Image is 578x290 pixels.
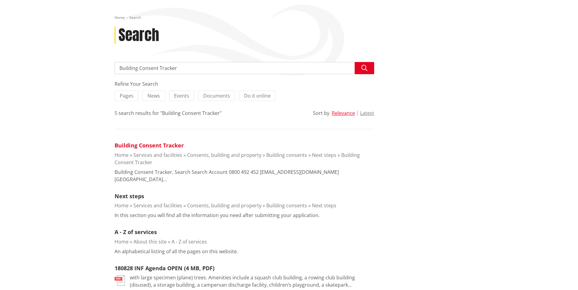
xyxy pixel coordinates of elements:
div: Sort by [313,109,329,117]
a: Next steps [312,152,336,158]
a: Home [115,202,129,209]
a: Home [115,152,129,158]
nav: breadcrumb [115,15,464,20]
a: Building Consent Tracker [115,142,184,149]
p: Building Consent Tracker, Search Search Account 0800 492 452 [EMAIL_ADDRESS][DOMAIN_NAME] [GEOGRA... [115,168,374,183]
a: Services and facilities [133,202,182,209]
a: Next steps [115,192,144,200]
p: An alphabetical listing of all the pages on this website. [115,248,238,255]
button: Latest [360,110,374,116]
a: Home [115,15,125,20]
span: Events [174,92,189,99]
a: Building consents [266,152,307,158]
img: document-pdf.svg [115,275,125,286]
a: A - Z of services [115,228,157,236]
p: with large specimen (plane) trees. Amenities include a squash club building, a rowing club buildi... [130,274,374,288]
span: Documents [203,92,230,99]
a: About this site [133,238,167,245]
a: Building Consent Tracker [115,152,360,166]
div: 5 search results for "Building Consent Tracker" [115,109,222,117]
span: Do it online [244,92,271,99]
a: A - Z of services [172,238,207,245]
a: Next steps [312,202,336,209]
span: Search [129,15,141,20]
a: Consents, building and property [187,152,261,158]
span: Pages [120,92,133,99]
a: Services and facilities [133,152,182,158]
div: Refine Your Search [115,80,374,88]
a: 180828 INF Agenda OPEN (4 MB, PDF) [115,264,215,272]
a: Home [115,238,129,245]
button: Relevance [332,110,355,116]
a: Building consents [266,202,307,209]
a: Consents, building and property [187,202,261,209]
iframe: Messenger Launcher [550,264,572,286]
input: Search input [115,62,374,74]
p: In this section you will find all the information you need after submitting your application. [115,212,320,219]
span: News [147,92,160,99]
h1: Search [119,26,159,44]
